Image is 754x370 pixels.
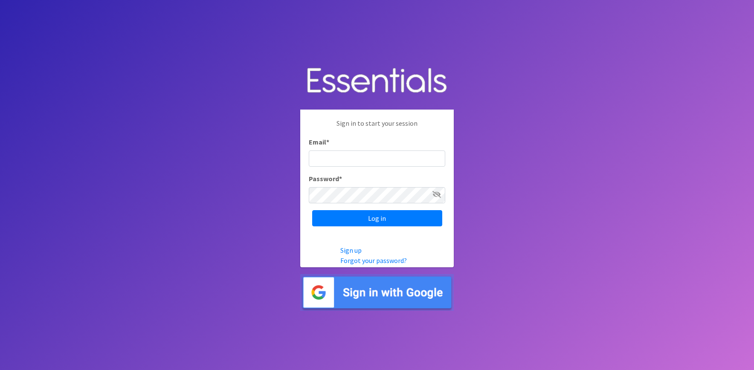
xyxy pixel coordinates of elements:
img: Human Essentials [300,59,454,103]
abbr: required [339,174,342,183]
img: Sign in with Google [300,274,454,311]
a: Sign up [340,246,362,254]
label: Email [309,137,329,147]
p: Sign in to start your session [309,118,445,137]
label: Password [309,173,342,184]
input: Log in [312,210,442,226]
abbr: required [326,138,329,146]
a: Forgot your password? [340,256,407,265]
